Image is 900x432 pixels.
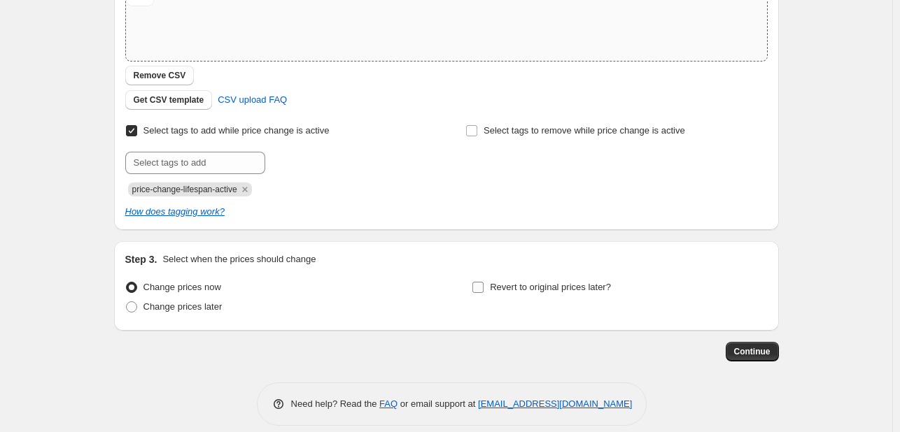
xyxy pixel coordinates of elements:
span: Select tags to remove while price change is active [484,125,685,136]
span: Change prices now [143,282,221,292]
span: Remove CSV [134,70,186,81]
span: Need help? Read the [291,398,380,409]
p: Select when the prices should change [162,252,316,266]
span: Change prices later [143,301,223,312]
span: Revert to original prices later? [490,282,611,292]
button: Continue [726,342,779,361]
input: Select tags to add [125,152,265,174]
a: How does tagging work? [125,206,225,217]
span: CSV upload FAQ [218,93,287,107]
span: or email support at [398,398,478,409]
a: CSV upload FAQ [209,89,295,111]
span: price-change-lifespan-active [132,185,237,194]
button: Remove CSV [125,66,195,85]
a: [EMAIL_ADDRESS][DOMAIN_NAME] [478,398,632,409]
h2: Step 3. [125,252,157,266]
span: Get CSV template [134,94,204,106]
button: Remove price-change-lifespan-active [239,183,251,196]
a: FAQ [379,398,398,409]
span: Select tags to add while price change is active [143,125,330,136]
button: Get CSV template [125,90,213,110]
span: Continue [734,346,771,357]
